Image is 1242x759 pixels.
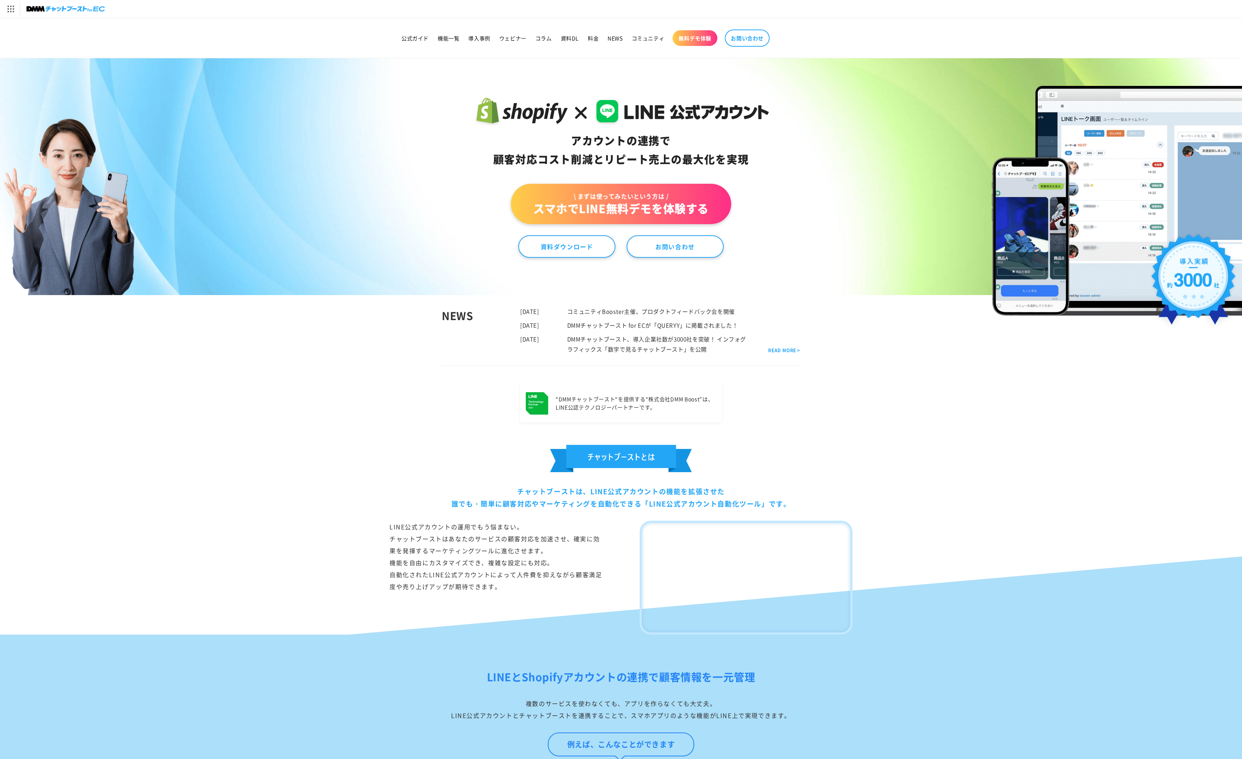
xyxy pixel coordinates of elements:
[556,395,714,412] p: “DMMチャットブースト“を提供する “株式会社DMM Boost”は、 LINE公認テクノロジーパートナーです。
[632,35,665,41] span: コミュニティ
[389,485,853,509] div: チャットブーストは、LINE公式アカウントの機能を拡張させた 誰でも・簡単に顧客対応やマーケティングを自動化できる「LINE公式アカウント自動化ツール」です。
[608,35,622,41] span: NEWS
[520,307,539,315] time: [DATE]
[725,30,770,47] a: お問い合わせ
[583,30,603,46] a: 料金
[531,30,556,46] a: コラム
[768,346,800,354] a: READ MORE >
[548,732,694,756] div: 例えば、こんなことができます
[588,35,599,41] span: 料金
[731,35,764,41] span: お問い合わせ
[464,30,494,46] a: 導入事例
[567,335,746,353] a: DMMチャットブースト、導入企業社数が3000社を突破！ インフォグラフィックス「数字で見るチャットブースト」を公開
[520,321,539,329] time: [DATE]
[473,131,769,169] div: アカウントの連携で 顧客対応コスト削減と リピート売上の 最大化を実現
[561,35,579,41] span: 資料DL
[603,30,627,46] a: NEWS
[627,30,669,46] a: コミュニティ
[556,30,583,46] a: 資料DL
[27,4,105,14] img: チャットブーストforEC
[438,35,459,41] span: 機能一覧
[567,321,738,329] a: DMMチャットブースト for ECが「QUERYY」に掲載されました！
[401,35,429,41] span: 公式ガイド
[673,30,717,46] a: 無料デモ体験
[533,192,709,200] span: \ まずは使ってみたいという方は /
[679,35,711,41] span: 無料デモ体験
[567,307,735,315] a: コミュニティBooster主催、プロダクトフィードバック会を開催
[389,697,853,721] div: 複数のサービスを使わなくても、アプリを作らなくても大丈夫。 LINE公式アカウントとチャットブーストを連携することで、スマホアプリのような機能がLINE上で実現できます。
[518,235,615,258] a: 資料ダウンロード
[495,30,531,46] a: ウェビナー
[433,30,464,46] a: 機能一覧
[550,445,692,472] img: チェットブーストとは
[1,1,20,17] img: サービス
[499,35,527,41] span: ウェビナー
[397,30,433,46] a: 公式ガイド
[511,184,731,224] a: \ まずは使ってみたいという方は /スマホでLINE無料デモを体験する
[627,235,724,258] a: お問い合わせ
[535,35,552,41] span: コラム
[1147,230,1240,336] img: 導入実績約3000社
[442,306,520,354] div: NEWS
[468,35,490,41] span: 導入事例
[389,668,853,686] h2: LINEとShopifyアカウントの連携で顧客情報を一元管理
[389,521,602,635] div: LINE公式アカウントの運用でもう悩まない。 チャットブーストはあなたのサービスの顧客対応を加速させ、確実に効果を発揮するマーケティングツールに進化させます。 機能を自由にカスタマイズでき、複雑...
[520,335,539,343] time: [DATE]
